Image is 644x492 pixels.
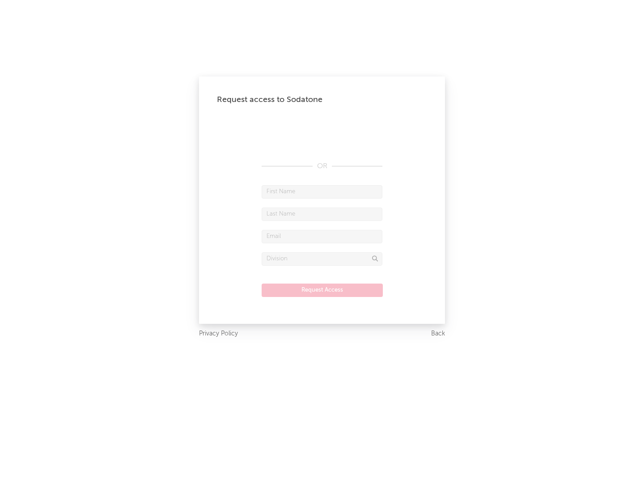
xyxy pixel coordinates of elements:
div: Request access to Sodatone [217,94,427,105]
button: Request Access [262,284,383,297]
input: Last Name [262,208,382,221]
div: OR [262,161,382,172]
input: Email [262,230,382,243]
a: Back [431,328,445,339]
a: Privacy Policy [199,328,238,339]
input: Division [262,252,382,266]
input: First Name [262,185,382,199]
